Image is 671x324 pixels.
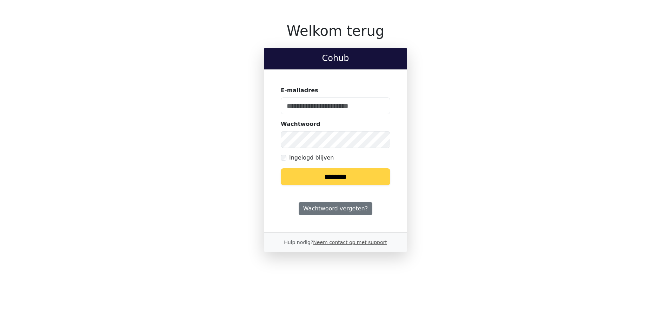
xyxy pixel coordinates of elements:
h1: Welkom terug [264,22,407,39]
label: Ingelogd blijven [289,154,334,162]
label: E-mailadres [281,86,318,95]
label: Wachtwoord [281,120,320,128]
small: Hulp nodig? [284,239,387,245]
a: Neem contact op met support [313,239,387,245]
a: Wachtwoord vergeten? [299,202,372,215]
h2: Cohub [270,53,401,63]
